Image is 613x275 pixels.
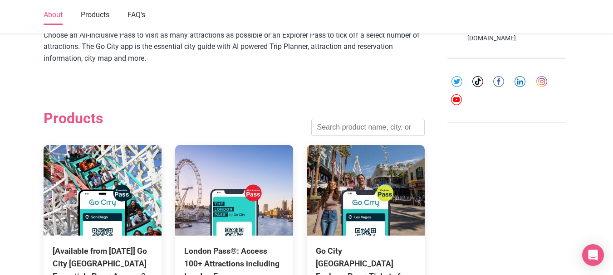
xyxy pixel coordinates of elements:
[493,76,504,87] img: facebook-round-01-50ddc191f871d4ecdbe8252d2011563a.svg
[536,76,547,87] img: instagram-round-01-d873700d03cfe9216e9fb2676c2aa726.svg
[44,145,162,236] img: [Available from 4 August] Go City San Diego Essentials Pass: Access 3 Top Attractions
[175,145,293,236] img: London Pass®: Access 100+ Attractions including London Eye
[467,25,565,43] a: [EMAIL_ADDRESS][DOMAIN_NAME]
[451,94,462,105] img: youtube-round-01-0acef599b0341403c37127b094ecd7da.svg
[128,6,145,25] a: FAQ's
[472,76,483,87] img: tiktok-round-01-ca200c7ba8d03f2cade56905edf8567d.svg
[81,6,109,25] a: Products
[307,145,425,236] img: Go City Las Vegas Explorer Pass: Tickets for 2-7 Attractions
[311,119,425,136] input: Search product name, city, or interal id
[582,244,604,266] div: Open Intercom Messenger
[44,6,63,25] a: About
[451,76,462,87] img: twitter-round-01-cd1e625a8cae957d25deef6d92bf4839.svg
[515,76,525,87] img: linkedin-round-01-4bc9326eb20f8e88ec4be7e8773b84b7.svg
[44,110,103,127] h2: Products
